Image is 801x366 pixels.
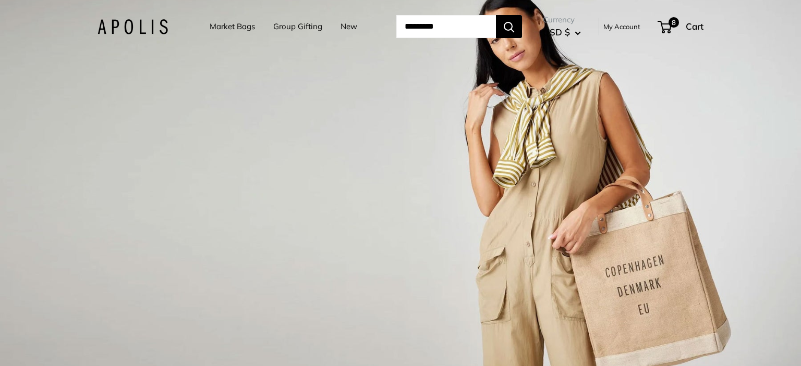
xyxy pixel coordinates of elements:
span: USD $ [543,27,570,37]
span: Currency [543,12,581,27]
span: Cart [686,21,703,32]
img: Apolis [98,19,168,34]
a: Market Bags [210,19,255,34]
button: USD $ [543,24,581,41]
a: New [341,19,357,34]
a: 8 Cart [659,18,703,35]
span: 8 [669,17,679,28]
button: Search [496,15,522,38]
a: Group Gifting [273,19,322,34]
input: Search... [396,15,496,38]
a: My Account [603,20,640,33]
